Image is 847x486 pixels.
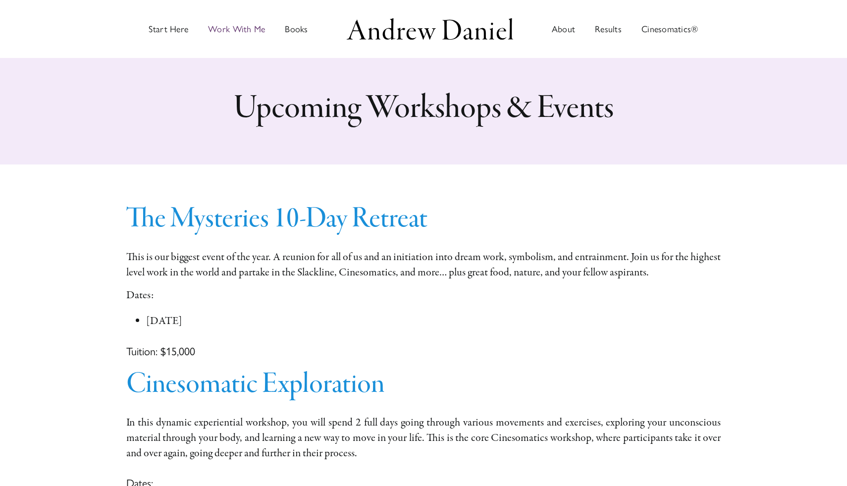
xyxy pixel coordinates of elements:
a: Results [595,2,622,56]
a: Cinesomatics® [641,2,698,56]
span: Results [595,25,622,34]
h5: Tuition: $15,000 [126,345,721,358]
a: The Mysteries 10-Day Retreat [126,201,427,238]
p: This is our biggest event of the year. A reunion for all of us and an ini­ti­a­tion into dream wo... [126,250,721,280]
p: In this dynam­ic expe­ri­en­tial work­shop, you will spend 2 full days going through var­i­ous mo... [126,415,721,461]
img: Andrew Daniel Logo [343,15,517,43]
span: Cinesomatics® [641,25,698,34]
span: Books [285,25,308,34]
span: Start Here [149,25,188,34]
a: About [552,2,575,56]
a: Cinesomatic Exploration [126,366,384,403]
a: Discover books written by Andrew Daniel [285,2,308,56]
span: Work With Me [208,25,265,34]
a: Work with Andrew in groups or private sessions [208,2,265,56]
p: Dates: [126,288,721,303]
a: Start Here [149,2,188,56]
span: About [552,25,575,34]
h1: Upcoming Workshops & Events [126,88,721,129]
li: [DATE] [146,314,721,329]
